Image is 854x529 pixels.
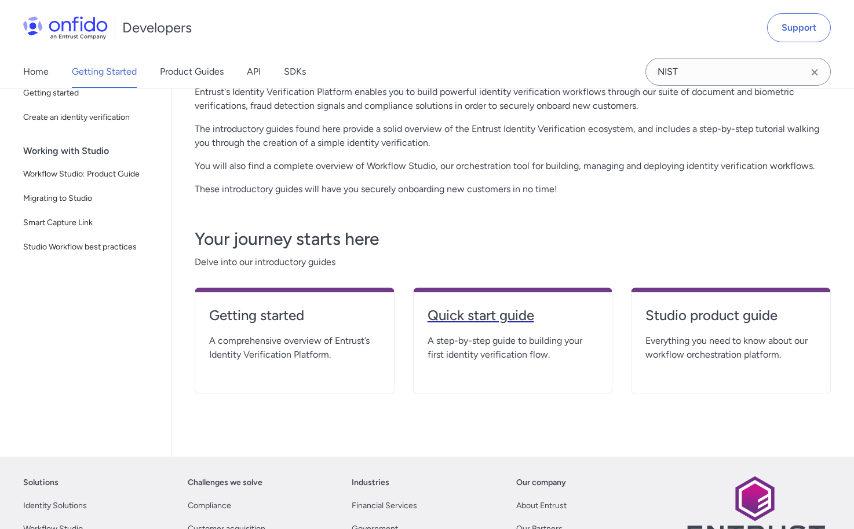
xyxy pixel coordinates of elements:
a: Workflow Studio: Product Guide [19,163,162,186]
a: Product Guides [160,56,224,88]
p: You will also find a complete overview of Workflow Studio, our orchestration tool for building, m... [195,159,831,173]
span: A comprehensive overview of Entrust’s Identity Verification Platform. [209,334,380,362]
h4: Quick start guide [428,306,598,325]
a: Smart Capture Link [19,211,162,234]
div: Working with Studio [23,139,166,163]
a: Getting Started [72,56,137,88]
img: Onfido Logo [23,16,108,39]
h3: Your journey starts here [195,227,831,251]
a: SDKs [284,56,306,88]
span: Delve into our introductory guides [195,255,831,269]
a: Home [23,56,49,88]
a: Studio product guide [645,306,816,334]
span: Migrating to Studio [23,192,157,205]
h1: Developers [122,19,192,37]
a: Create an identity verification [19,106,162,129]
a: Support [767,13,831,42]
a: Industries [352,476,389,490]
h4: Studio product guide [645,306,816,325]
h4: Getting started [209,306,380,325]
a: Migrating to Studio [19,187,162,210]
a: Challenges we solve [188,476,262,490]
svg: Clear search field button [808,65,822,79]
a: Getting started [209,306,380,334]
span: Smart Capture Link [23,216,157,230]
span: Getting started [23,86,157,100]
a: Quick start guide [428,306,598,334]
p: The introductory guides found here provide a solid overview of the Entrust Identity Verification ... [195,122,831,150]
span: Create an identity verification [23,111,157,124]
a: Compliance [188,499,231,513]
a: About Entrust [516,499,567,513]
span: A step-by-step guide to building your first identity verification flow. [428,334,598,362]
a: Financial Services [352,499,417,513]
a: Solutions [23,476,59,490]
span: Studio Workflow best practices [23,240,157,254]
span: Everything you need to know about our workflow orchestration platform. [645,334,816,362]
span: Workflow Studio: Product Guide [23,167,157,181]
a: Our company [516,476,566,490]
a: Studio Workflow best practices [19,236,162,259]
p: These introductory guides will have you securely onboarding new customers in no time! [195,182,831,196]
a: Getting started [19,82,162,105]
input: Onfido search input field [645,58,831,86]
a: Identity Solutions [23,499,87,513]
a: API [247,56,261,88]
p: Entrust's Identity Verification Platform enables you to build powerful identity verification work... [195,85,831,113]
